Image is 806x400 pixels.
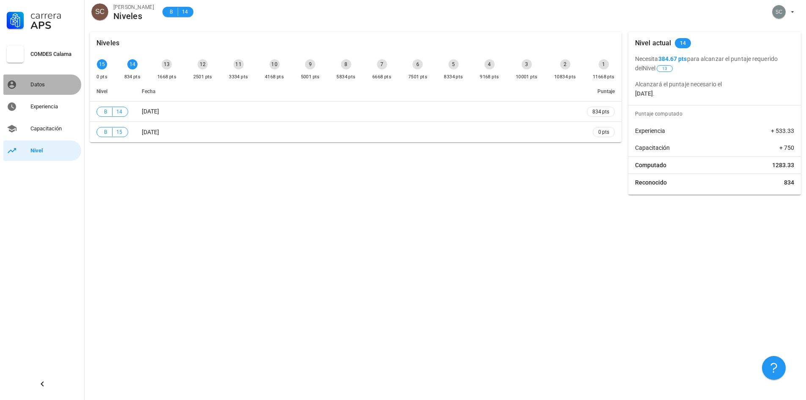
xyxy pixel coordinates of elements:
div: 4168 pts [265,73,284,81]
div: 5001 pts [301,73,320,81]
span: 0 pts [598,128,609,136]
span: 13 [662,66,667,72]
span: 834 [784,178,794,187]
div: 8334 pts [444,73,463,81]
span: 14 [182,8,188,16]
span: 14 [680,38,686,48]
div: 0 pts [96,73,107,81]
span: [DATE] [142,108,159,115]
div: Capacitación [30,125,78,132]
span: Nivel [96,88,107,94]
span: + 750 [779,143,794,152]
b: [DATE] [635,90,653,97]
div: Carrera [30,10,78,20]
div: 9168 pts [480,73,499,81]
div: [PERSON_NAME] [113,3,154,11]
a: Experiencia [3,97,81,117]
th: Fecha [135,81,580,102]
div: 12 [198,59,208,69]
span: 1283.33 [772,161,794,169]
span: B [102,108,109,116]
div: avatar [91,3,108,20]
div: 1668 pts [157,73,176,81]
div: Experiencia [30,103,78,110]
div: 8 [341,59,351,69]
p: Alcanzará el puntaje necesario el . [635,80,794,98]
div: 3334 pts [229,73,248,81]
span: Puntaje [597,88,615,94]
span: + 533.33 [771,127,794,135]
div: 2 [560,59,570,69]
div: 3 [522,59,532,69]
div: 5834 pts [336,73,355,81]
th: Nivel [90,81,135,102]
span: Computado [635,161,666,169]
div: 7501 pts [408,73,427,81]
div: 10834 pts [554,73,576,81]
div: 4 [484,59,495,69]
div: 5 [448,59,459,69]
th: Puntaje [580,81,622,102]
div: 14 [127,59,138,69]
div: 1 [599,59,609,69]
span: Fecha [142,88,155,94]
a: Capacitación [3,119,81,139]
div: Niveles [96,32,119,54]
div: 7 [377,59,387,69]
div: 10001 pts [516,73,538,81]
div: Datos [30,81,78,88]
p: Necesita para alcanzar el puntaje requerido del [635,54,794,73]
div: APS [30,20,78,30]
div: COMDES Calama [30,51,78,58]
div: 13 [162,59,172,69]
span: 15 [116,128,123,136]
span: Reconocido [635,178,667,187]
div: Niveles [113,11,154,21]
div: 9 [305,59,315,69]
div: 834 pts [124,73,141,81]
span: Nivel [643,65,674,72]
div: 6 [413,59,423,69]
span: [DATE] [142,129,159,135]
div: 10 [270,59,280,69]
div: 6668 pts [372,73,391,81]
a: Datos [3,74,81,95]
a: Nivel [3,141,81,161]
b: 384.67 pts [658,55,687,62]
div: 11668 pts [593,73,615,81]
div: avatar [772,5,786,19]
span: B [168,8,174,16]
div: 15 [97,59,107,69]
span: SC [95,3,105,20]
span: 14 [116,108,123,116]
span: Capacitación [635,143,670,152]
div: 2501 pts [193,73,212,81]
span: B [102,128,109,136]
div: Nivel actual [635,32,671,54]
div: 11 [234,59,244,69]
div: Puntaje computado [632,105,801,122]
span: 834 pts [592,108,609,116]
div: Nivel [30,147,78,154]
span: Experiencia [635,127,665,135]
